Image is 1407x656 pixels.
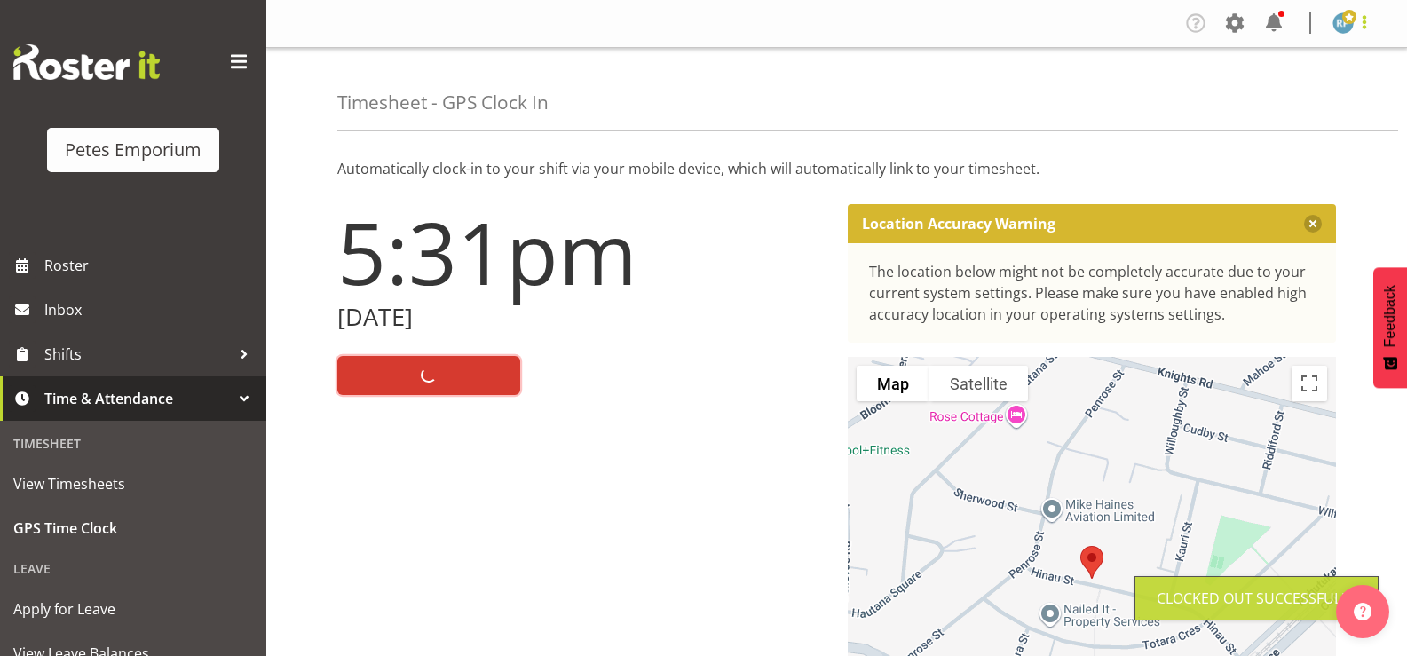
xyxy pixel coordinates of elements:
[1304,215,1322,233] button: Close message
[1354,603,1371,620] img: help-xxl-2.png
[13,596,253,622] span: Apply for Leave
[65,137,202,163] div: Petes Emporium
[869,261,1316,325] div: The location below might not be completely accurate due to your current system settings. Please m...
[4,587,262,631] a: Apply for Leave
[4,425,262,462] div: Timesheet
[13,44,160,80] img: Rosterit website logo
[44,341,231,368] span: Shifts
[44,296,257,323] span: Inbox
[44,385,231,412] span: Time & Attendance
[1157,588,1356,609] div: Clocked out Successfully
[13,470,253,497] span: View Timesheets
[1373,267,1407,388] button: Feedback - Show survey
[337,304,826,331] h2: [DATE]
[1382,285,1398,347] span: Feedback
[1292,366,1327,401] button: Toggle fullscreen view
[4,462,262,506] a: View Timesheets
[13,515,253,541] span: GPS Time Clock
[929,366,1028,401] button: Show satellite imagery
[337,92,549,113] h4: Timesheet - GPS Clock In
[337,158,1336,179] p: Automatically clock-in to your shift via your mobile device, which will automatically link to you...
[337,204,826,300] h1: 5:31pm
[4,550,262,587] div: Leave
[4,506,262,550] a: GPS Time Clock
[857,366,929,401] button: Show street map
[1332,12,1354,34] img: reina-puketapu721.jpg
[44,252,257,279] span: Roster
[862,215,1055,233] p: Location Accuracy Warning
